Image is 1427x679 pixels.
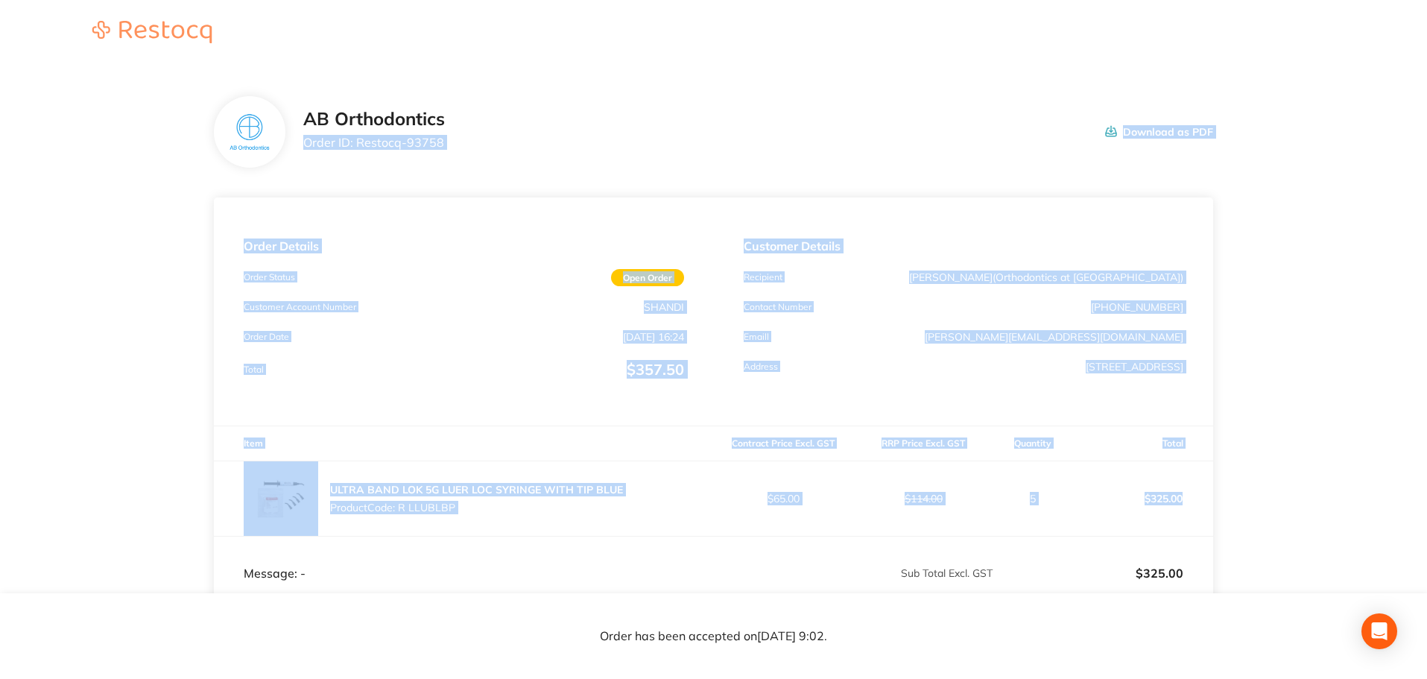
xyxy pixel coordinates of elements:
[244,332,289,342] p: Order Date
[303,136,445,149] p: Order ID: Restocq- 93758
[244,364,264,375] p: Total
[244,239,683,253] p: Order Details
[214,426,713,461] th: Item
[226,108,274,157] img: c2xjeWNkeQ
[925,330,1183,344] a: [PERSON_NAME][EMAIL_ADDRESS][DOMAIN_NAME]
[77,21,227,45] a: Restocq logo
[1074,481,1212,517] p: $325.00
[244,272,295,282] p: Order Status
[244,461,318,536] img: c2JtemRiOA
[853,426,993,461] th: RRP Price Excl. GST
[744,302,811,312] p: Contact Number
[77,21,227,43] img: Restocq logo
[744,239,1183,253] p: Customer Details
[627,360,684,379] span: $357.50
[1073,426,1213,461] th: Total
[600,630,827,643] p: Order has been accepted on [DATE] 9:02 .
[994,493,1072,505] p: 5
[1361,613,1397,649] div: Open Intercom Messenger
[214,536,713,581] td: Message: -
[611,269,684,286] span: Open Order
[993,271,1183,284] span: ( Orthodontics at [GEOGRAPHIC_DATA] )
[330,502,623,514] p: Product Code: R LLUBLBP
[244,302,356,312] p: Customer Account Number
[744,332,769,342] p: Emaill
[854,493,993,505] p: $114.00
[994,566,1183,580] p: $325.00
[744,361,778,372] p: Address
[714,426,854,461] th: Contract Price Excl. GST
[303,109,445,130] h2: AB Orthodontics
[1086,361,1183,373] p: [STREET_ADDRESS]
[993,426,1073,461] th: Quantity
[994,593,1183,606] p: $32.50
[623,331,684,343] p: [DATE] 16:24
[909,271,1183,283] p: [PERSON_NAME]
[1091,301,1183,313] p: [PHONE_NUMBER]
[715,567,993,579] p: Sub Total Excl. GST
[330,483,623,496] a: ULTRA BAND LOK 5G LUER LOC SYRINGE WITH TIP BLUE
[715,493,853,505] p: $65.00
[1105,109,1213,155] button: Download as PDF
[744,272,782,282] p: Recipient
[644,301,684,313] p: SHANDI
